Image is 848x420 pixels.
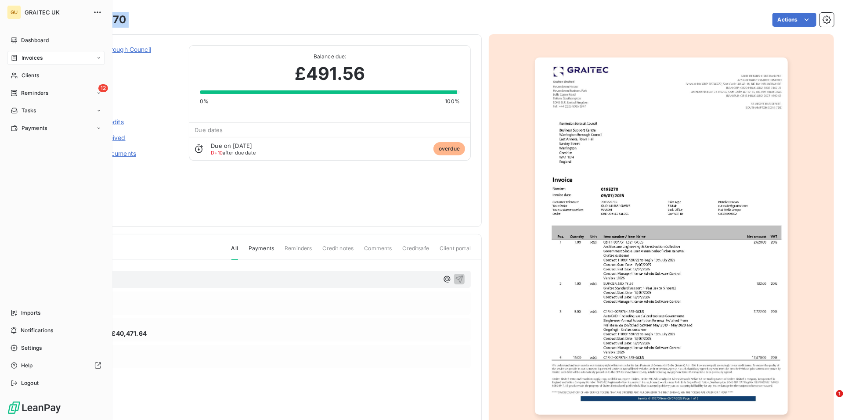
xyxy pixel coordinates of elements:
[22,124,47,132] span: Payments
[323,244,354,259] span: Credit notes
[21,36,49,44] span: Dashboard
[7,341,105,355] a: Settings
[211,150,223,156] span: D+10
[200,53,460,61] span: Balance due:
[231,244,238,260] span: All
[22,107,36,115] span: Tasks
[772,13,816,27] button: Actions
[21,309,40,317] span: Imports
[200,97,209,105] span: 0%
[25,9,88,16] span: GRAITEC UK
[440,244,471,259] span: Client portal
[7,51,105,65] a: Invoices
[21,379,39,387] span: Logout
[445,97,460,105] span: 100%
[7,5,21,19] div: GU
[433,142,465,155] span: overdue
[195,126,223,133] span: Due dates
[7,359,105,373] a: Help
[249,244,274,259] span: Payments
[69,46,151,53] a: Warrington Borough Council
[295,61,365,87] span: £491.56
[7,86,105,100] a: 12Reminders
[364,244,392,259] span: Comments
[69,56,178,63] span: C08-00005028
[211,142,252,149] span: Due on [DATE]
[21,327,53,334] span: Notifications
[7,68,105,83] a: Clients
[112,329,147,338] span: £40,471.64
[285,244,312,259] span: Reminders
[818,390,839,411] iframe: Intercom live chat
[7,33,105,47] a: Dashboard
[22,54,43,62] span: Invoices
[7,401,61,415] img: Logo LeanPay
[7,121,105,135] a: Payments
[22,72,39,79] span: Clients
[98,84,108,92] span: 12
[211,150,256,155] span: after due date
[21,344,42,352] span: Settings
[7,306,105,320] a: Imports
[7,104,105,118] a: Tasks
[836,390,843,397] span: 1
[403,244,429,259] span: Creditsafe
[21,89,48,97] span: Reminders
[535,57,788,415] img: invoice_thumbnail
[21,362,33,370] span: Help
